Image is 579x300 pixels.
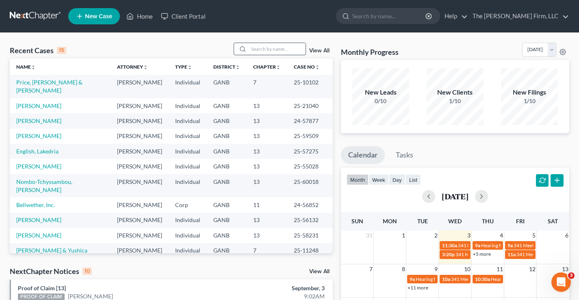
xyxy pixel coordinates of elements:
td: 25-58231 [287,228,333,243]
td: 13 [247,228,287,243]
span: 9a [475,242,480,248]
td: GANB [207,228,247,243]
td: 25-11248 [287,243,333,258]
span: 12 [528,264,536,274]
td: 25-60018 [287,174,333,197]
td: Individual [169,75,207,98]
td: GANB [207,159,247,174]
td: [PERSON_NAME] [111,159,169,174]
span: 3 [466,231,471,240]
td: 25-59509 [287,129,333,144]
td: Individual [169,159,207,174]
span: 11a [507,251,516,257]
input: Search by name... [249,43,306,55]
td: GANB [207,113,247,128]
td: 25-10102 [287,75,333,98]
h2: [DATE] [442,192,468,201]
div: New Leads [352,88,409,97]
span: 341 Meeting for [PERSON_NAME] [455,251,529,257]
td: [PERSON_NAME] [111,113,169,128]
button: list [406,174,421,185]
span: 10:30a [475,276,490,282]
td: [PERSON_NAME] [111,213,169,228]
div: 0/10 [352,97,409,105]
i: unfold_more [143,65,148,70]
a: Tasks [388,146,421,164]
span: 10 [463,264,471,274]
td: 11 [247,197,287,212]
a: Districtunfold_more [213,64,240,70]
td: 13 [247,98,287,113]
a: [PERSON_NAME] [16,232,61,239]
a: Bellwether, Inc. [16,201,55,208]
td: GANB [207,75,247,98]
td: 25-56132 [287,213,333,228]
i: unfold_more [187,65,192,70]
a: Price, [PERSON_NAME] & [PERSON_NAME] [16,79,82,94]
td: 25-55028 [287,159,333,174]
span: New Case [85,13,112,19]
td: [PERSON_NAME] [111,243,169,258]
span: 341 Meeting for [PERSON_NAME] [451,276,524,282]
span: 11 [496,264,504,274]
td: Individual [169,213,207,228]
a: Help [440,9,468,24]
a: [PERSON_NAME] [16,132,61,139]
td: [PERSON_NAME] [111,75,169,98]
td: 25-57275 [287,144,333,159]
td: [PERSON_NAME] [111,174,169,197]
td: 13 [247,144,287,159]
span: Thu [482,218,494,224]
span: Sun [351,218,363,224]
h3: Monthly Progress [341,47,399,57]
td: GANB [207,174,247,197]
div: 10 [82,268,92,275]
span: Mon [383,218,397,224]
span: 341 Meeting for [PERSON_NAME] [458,242,531,248]
td: 24-57877 [287,113,333,128]
td: GANB [207,144,247,159]
a: [PERSON_NAME] [16,163,61,170]
td: Individual [169,98,207,113]
td: GANB [207,197,247,212]
button: week [369,174,389,185]
td: [PERSON_NAME] [111,129,169,144]
td: 24-56852 [287,197,333,212]
span: 9a [410,276,415,282]
span: 11:30a [442,242,457,248]
a: +11 more [408,285,428,291]
td: GANB [207,129,247,144]
span: 3:20p [442,251,455,257]
span: Hearing for [PERSON_NAME] [416,276,479,282]
button: month [347,174,369,185]
a: [PERSON_NAME] [16,102,61,109]
span: 4 [499,231,504,240]
span: Hearing for [PERSON_NAME] [481,242,544,248]
td: 13 [247,129,287,144]
a: Case Nounfold_more [294,64,320,70]
a: English, Lakedria [16,148,59,155]
span: 6 [564,231,569,240]
div: 1/10 [427,97,484,105]
span: 2 [434,231,438,240]
td: Individual [169,129,207,144]
div: New Filings [501,88,558,97]
a: Chapterunfold_more [253,64,281,70]
td: 7 [247,75,287,98]
td: GANB [207,98,247,113]
span: Sat [548,218,558,224]
span: 1 [401,231,406,240]
a: Client Portal [157,9,210,24]
td: Corp [169,197,207,212]
div: 1/10 [501,97,558,105]
td: Individual [169,144,207,159]
a: +5 more [473,251,491,257]
div: New Clients [427,88,484,97]
span: 5 [531,231,536,240]
a: [PERSON_NAME] [16,216,61,223]
a: Proof of Claim [13] [18,285,66,291]
a: Typeunfold_more [175,64,192,70]
div: September, 3 [228,284,325,292]
span: 9a [507,242,513,248]
span: 10a [442,276,450,282]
